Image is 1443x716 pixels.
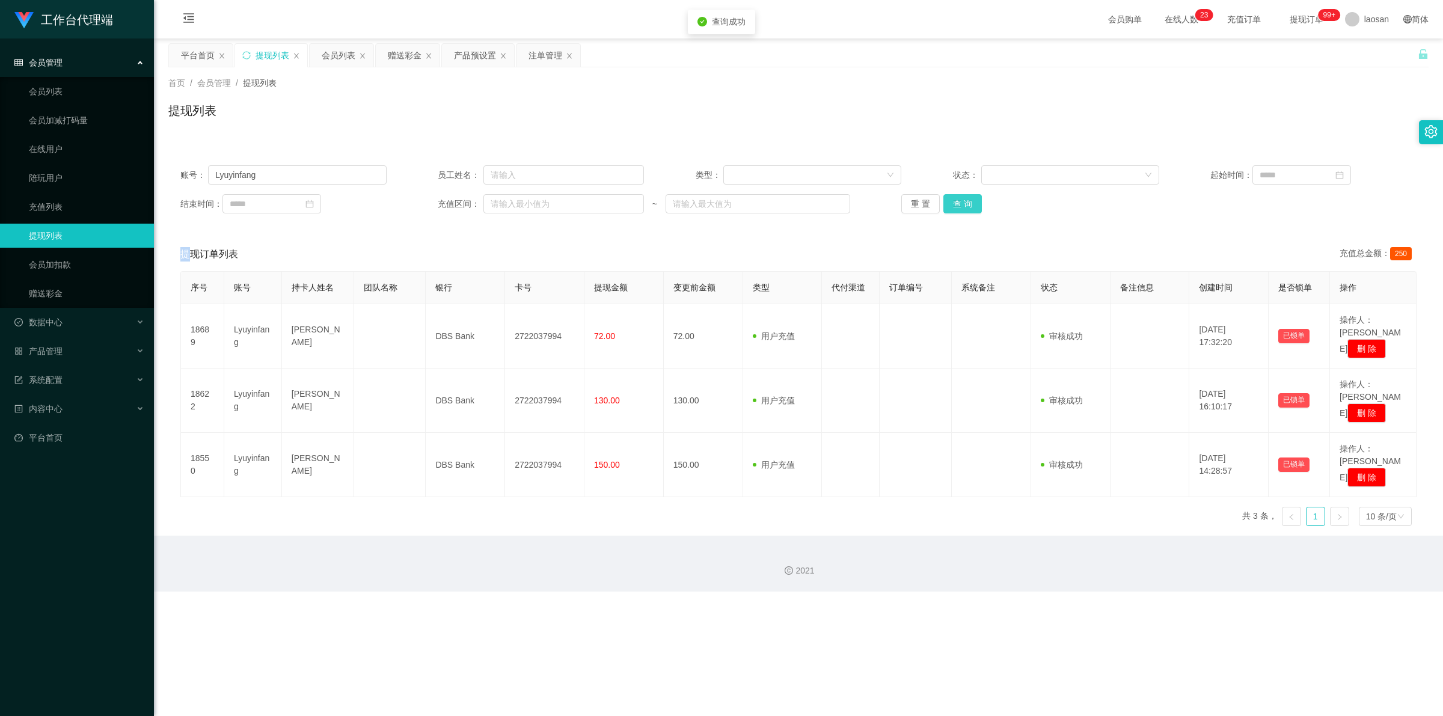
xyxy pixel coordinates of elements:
[1340,444,1401,482] span: 操作人：[PERSON_NAME]
[256,44,289,67] div: 提现列表
[1347,403,1386,423] button: 删 除
[528,44,562,67] div: 注单管理
[1189,433,1269,497] td: [DATE] 14:28:57
[236,78,238,88] span: /
[1041,283,1058,292] span: 状态
[1200,9,1204,21] p: 2
[14,58,23,67] i: 图标: table
[785,566,793,575] i: 图标: copyright
[388,44,421,67] div: 赠送彩金
[181,44,215,67] div: 平台首页
[1340,283,1356,292] span: 操作
[168,78,185,88] span: 首页
[1335,171,1344,179] i: 图标: calendar
[1278,457,1310,472] button: 已锁单
[426,304,505,369] td: DBS Bank
[1242,507,1277,526] li: 共 3 条，
[961,283,995,292] span: 系统备注
[1319,9,1340,21] sup: 1022
[243,78,277,88] span: 提现列表
[1288,513,1295,521] i: 图标: left
[14,376,23,384] i: 图标: form
[1366,507,1397,525] div: 10 条/页
[753,396,795,405] span: 用户充值
[224,304,282,369] td: Lyuyinfang
[1340,315,1401,353] span: 操作人：[PERSON_NAME]
[1145,171,1152,180] i: 图标: down
[234,283,251,292] span: 账号
[1041,396,1083,405] span: 审核成功
[1340,379,1401,418] span: 操作人：[PERSON_NAME]
[359,52,366,60] i: 图标: close
[1347,468,1386,487] button: 删 除
[505,433,584,497] td: 2722037994
[14,404,63,414] span: 内容中心
[1221,15,1267,23] span: 充值订单
[435,283,452,292] span: 银行
[426,433,505,497] td: DBS Bank
[1159,15,1204,23] span: 在线人数
[483,165,644,185] input: 请输入
[14,426,144,450] a: 图标: dashboard平台首页
[943,194,982,213] button: 查 询
[180,247,238,262] span: 提现订单列表
[282,369,354,433] td: [PERSON_NAME]
[426,369,505,433] td: DBS Bank
[673,283,715,292] span: 变更前金额
[1397,513,1405,521] i: 图标: down
[666,194,850,213] input: 请输入最大值为
[181,304,224,369] td: 18689
[29,108,144,132] a: 会员加减打码量
[1347,339,1386,358] button: 删 除
[712,17,746,26] span: 查询成功
[594,283,628,292] span: 提现金额
[438,198,483,210] span: 充值区间：
[208,165,386,185] input: 请输入
[664,433,743,497] td: 150.00
[14,346,63,356] span: 产品管理
[664,369,743,433] td: 130.00
[322,44,355,67] div: 会员列表
[14,405,23,413] i: 图标: profile
[305,200,314,208] i: 图标: calendar
[14,12,34,29] img: logo.9652507e.png
[29,137,144,161] a: 在线用户
[697,17,707,26] i: icon: check-circle
[438,169,483,182] span: 员工姓名：
[425,52,432,60] i: 图标: close
[14,318,23,326] i: 图标: check-circle-o
[29,79,144,103] a: 会员列表
[594,396,620,405] span: 130.00
[505,304,584,369] td: 2722037994
[224,433,282,497] td: Lyuyinfang
[594,460,620,470] span: 150.00
[29,166,144,190] a: 陪玩用户
[14,58,63,67] span: 会员管理
[1278,393,1310,408] button: 已锁单
[282,304,354,369] td: [PERSON_NAME]
[242,51,251,60] i: 图标: sync
[1041,460,1083,470] span: 审核成功
[1424,125,1438,138] i: 图标: setting
[505,369,584,433] td: 2722037994
[197,78,231,88] span: 会员管理
[889,283,923,292] span: 订单编号
[41,1,113,39] h1: 工作台代理端
[1336,513,1343,521] i: 图标: right
[1390,247,1412,260] span: 250
[181,433,224,497] td: 18550
[224,369,282,433] td: Lyuyinfang
[14,317,63,327] span: 数据中心
[1278,283,1312,292] span: 是否锁单
[753,283,770,292] span: 类型
[1284,15,1329,23] span: 提现订单
[832,283,865,292] span: 代付渠道
[1340,247,1417,262] div: 充值总金额：
[644,198,666,210] span: ~
[1199,283,1233,292] span: 创建时间
[1282,507,1301,526] li: 上一页
[454,44,496,67] div: 产品预设置
[1189,369,1269,433] td: [DATE] 16:10:17
[14,375,63,385] span: 系统配置
[1204,9,1209,21] p: 3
